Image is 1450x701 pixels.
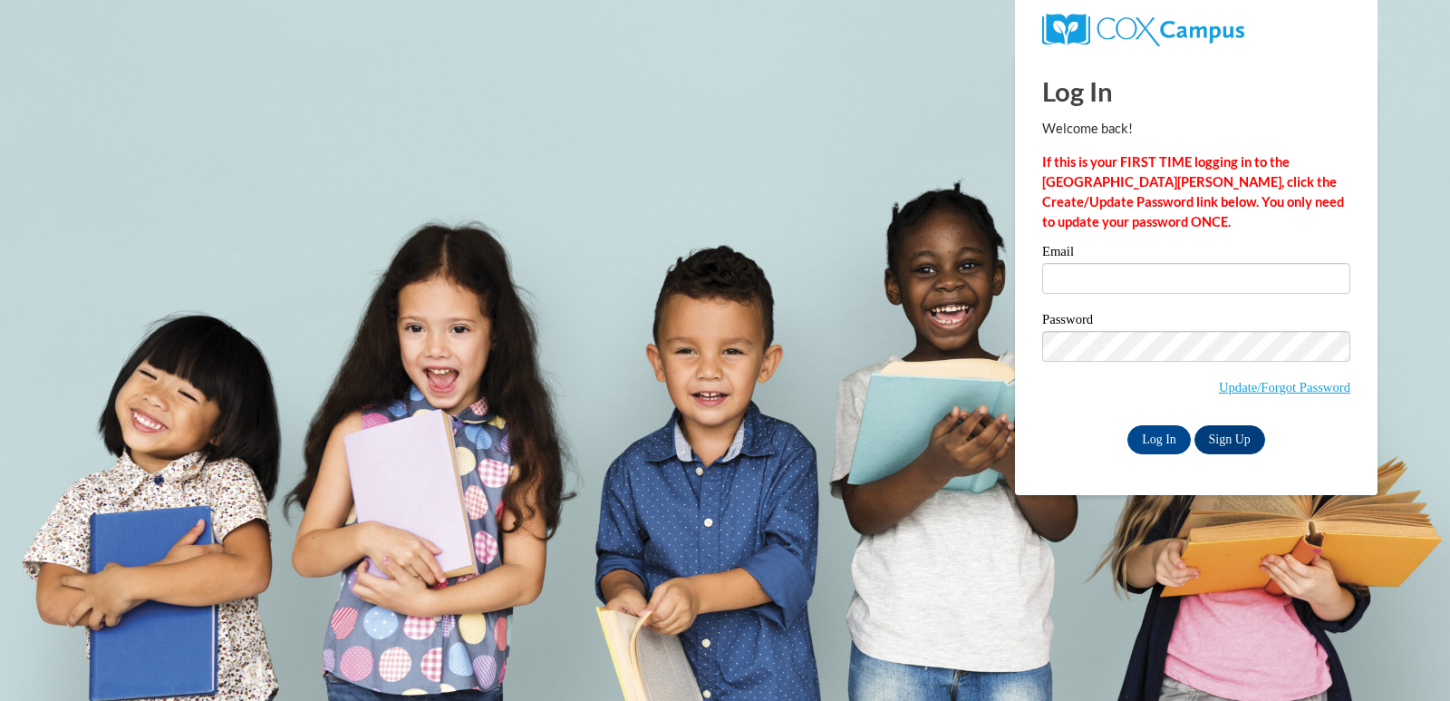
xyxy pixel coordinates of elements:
strong: If this is your FIRST TIME logging in to the [GEOGRAPHIC_DATA][PERSON_NAME], click the Create/Upd... [1042,154,1344,229]
a: Update/Forgot Password [1219,380,1350,394]
label: Email [1042,245,1350,263]
h1: Log In [1042,73,1350,110]
a: Sign Up [1194,425,1265,454]
a: COX Campus [1042,21,1244,36]
p: Welcome back! [1042,119,1350,139]
img: COX Campus [1042,14,1244,46]
input: Log In [1127,425,1191,454]
label: Password [1042,313,1350,331]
